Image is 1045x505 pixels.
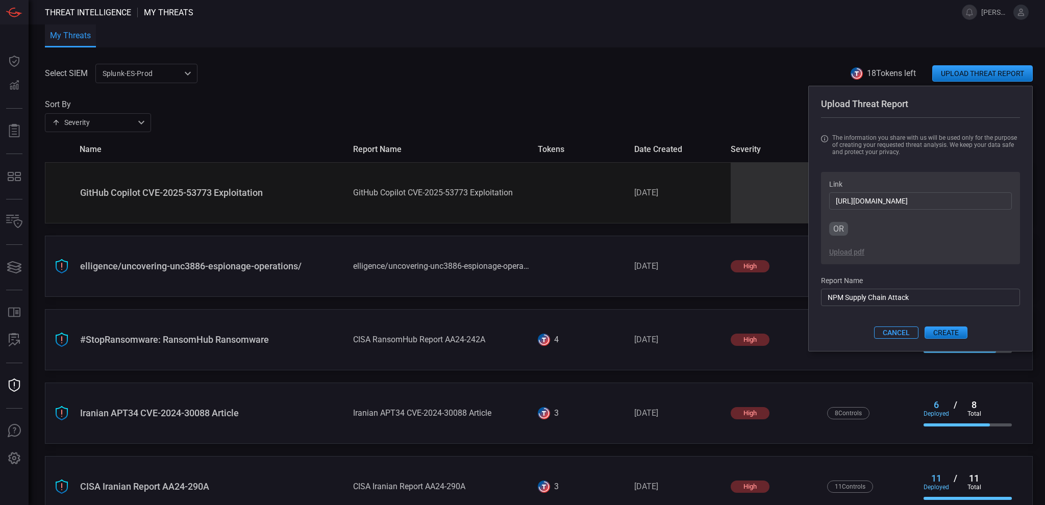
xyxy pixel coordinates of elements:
[731,481,769,493] div: high
[2,164,27,189] button: MITRE - Detection Posture
[2,373,27,398] button: Threat Intelligence
[2,446,27,471] button: Preferences
[80,481,345,492] div: CISA Iranian Report AA24-290A
[961,410,987,417] div: total
[634,335,723,344] div: [DATE]
[538,144,626,154] span: tokens
[731,334,769,346] div: high
[634,144,723,154] span: date created
[731,260,769,272] div: high
[829,180,1012,188] label: Link
[353,144,530,154] span: report name
[80,334,345,345] div: #StopRansomware: RansomHub Ransomware
[924,399,949,410] div: 6
[961,399,987,410] div: 8
[924,484,949,491] div: deployed
[2,328,27,352] button: ALERT ANALYSIS
[961,484,987,491] div: total
[949,399,961,417] div: /
[827,407,869,419] div: 8 Control s
[2,119,27,143] button: Reports
[554,335,559,344] div: 4
[80,144,345,154] span: name
[829,222,848,236] div: OR
[961,473,987,484] div: 11
[827,481,873,493] div: 11 Control s
[821,289,1020,306] input: Enter report name
[353,335,530,344] div: CISA RansomHub Report AA24-242A
[554,482,559,491] div: 3
[2,73,27,98] button: Detections
[634,261,723,271] div: [DATE]
[52,117,135,128] div: Severity
[924,473,949,484] div: 11
[731,144,819,154] span: severity
[2,210,27,234] button: Inventory
[353,408,530,418] div: Iranian APT34 CVE-2024-30088 Article
[80,408,345,418] div: Iranian APT34 CVE-2024-30088 Article
[821,98,1020,109] div: Upload Threat Report
[634,482,723,491] div: [DATE]
[924,410,949,417] div: deployed
[821,276,1020,285] label: Report Name
[353,261,530,271] div: elligence/uncovering-unc3886-espionage-operations/
[45,8,131,17] span: Threat Intelligence
[2,300,27,325] button: Rule Catalog
[144,8,193,17] span: My Threats
[80,261,345,271] div: elligence/uncovering-unc3886-espionage-operations/
[949,473,961,491] div: /
[932,65,1033,82] button: UPLOAD THREAT REPORT
[353,482,530,491] div: CISA Iranian Report AA24-290A
[103,68,181,79] p: Splunk-ES-Prod
[45,68,88,78] label: Select SIEM
[867,68,916,78] span: 18 Tokens left
[981,8,1009,16] span: [PERSON_NAME].brand
[80,187,345,198] div: GitHub Copilot CVE-2025-53773 Exploitation
[353,188,530,197] div: GitHub Copilot CVE-2025-53773 Exploitation
[874,326,918,339] button: CANCEL
[2,49,27,73] button: Dashboard
[731,407,769,419] div: high
[829,192,1012,210] input: Type or paste URL
[45,24,96,47] button: My Threats
[2,419,27,443] button: Ask Us A Question
[925,326,967,339] button: CREATE
[554,408,559,418] div: 3
[634,408,723,418] div: [DATE]
[832,134,1020,156] span: The information you share with us will be used only for the purpose of creating your requested th...
[634,188,723,197] div: [DATE]
[2,255,27,280] button: Cards
[45,99,151,109] label: Sort By
[731,163,1032,223] div: Dismissed - Dismissed by security team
